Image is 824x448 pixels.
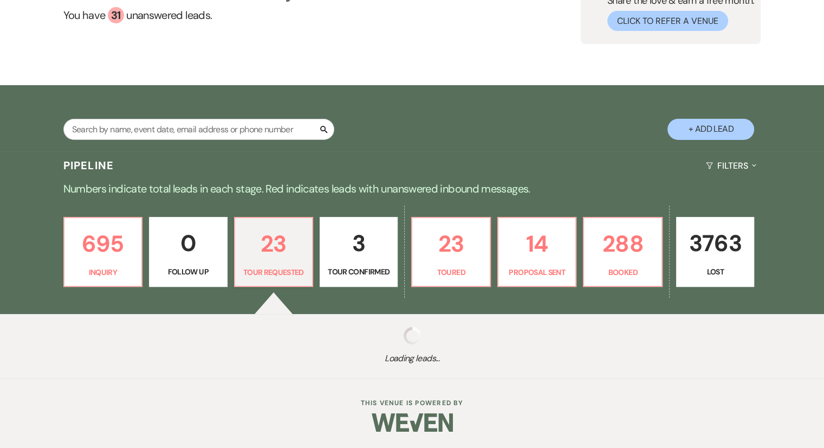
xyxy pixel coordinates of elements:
[505,226,569,262] p: 14
[607,11,728,31] button: Click to Refer a Venue
[156,266,220,278] p: Follow Up
[22,180,802,197] p: Numbers indicate total leads in each stage. Red indicates leads with unanswered inbound messages.
[63,7,308,23] a: You have 31 unanswered leads.
[676,217,754,287] a: 3763Lost
[591,266,654,278] p: Booked
[63,217,142,287] a: 695Inquiry
[372,404,453,441] img: Weven Logo
[63,119,334,140] input: Search by name, event date, email address or phone number
[320,217,398,287] a: 3Tour Confirmed
[63,158,114,173] h3: Pipeline
[108,7,124,23] div: 31
[242,226,306,262] p: 23
[327,225,391,261] p: 3
[41,352,783,365] span: Loading leads...
[667,119,754,140] button: + Add Lead
[71,266,135,278] p: Inquiry
[497,217,576,287] a: 14Proposal Sent
[702,151,761,180] button: Filters
[404,327,421,344] img: loading spinner
[242,266,306,278] p: Tour Requested
[505,266,569,278] p: Proposal Sent
[419,266,483,278] p: Toured
[683,225,747,261] p: 3763
[156,225,220,261] p: 0
[149,217,227,287] a: 0Follow Up
[419,226,483,262] p: 23
[327,266,391,278] p: Tour Confirmed
[683,266,747,278] p: Lost
[234,217,313,287] a: 23Tour Requested
[411,217,490,287] a: 23Toured
[71,226,135,262] p: 695
[591,226,654,262] p: 288
[583,217,662,287] a: 288Booked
